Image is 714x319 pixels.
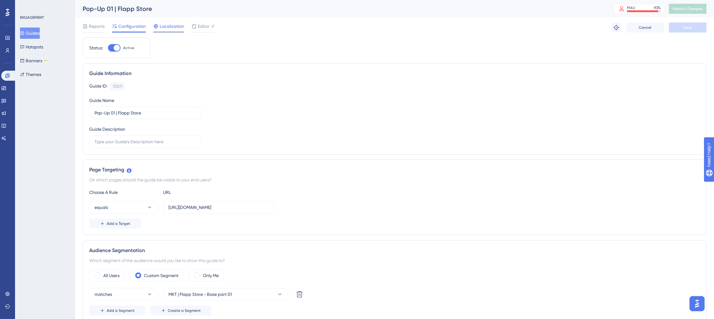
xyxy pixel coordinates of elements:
span: Need Help? [15,2,39,9]
button: Create a Segment [150,306,211,316]
button: Publish Changes [669,4,706,14]
span: matches [95,291,112,298]
div: Choose A Rule [89,189,158,196]
button: Cancel [626,23,664,33]
button: Hotspots [20,41,43,53]
span: Configuration [118,23,146,30]
div: Page Targeting [89,166,700,174]
iframe: UserGuiding AI Assistant Launcher [688,294,706,313]
span: equals [95,204,108,211]
button: Themes [20,69,41,80]
div: Audience Segmentation [89,247,700,254]
span: Active [123,45,134,50]
button: MKT | Flapp Store - Base part 01 [163,288,288,301]
div: Guide Information [89,70,700,77]
button: equals [89,201,158,214]
span: Publish Changes [673,6,703,11]
div: Status: [89,44,103,52]
button: Add a Target [89,219,141,229]
div: 153211 [113,84,122,89]
span: Reports [89,23,105,30]
span: Cancel [639,25,652,30]
div: Pop-Up 01 | Flapp Store [83,4,598,13]
span: Localization [160,23,184,30]
div: Which segment of the audience would you like to show this guide to? [89,257,700,264]
button: Guides [20,28,40,39]
div: Guide ID: [89,82,107,90]
div: Guide Name [89,97,114,104]
div: URL [163,189,232,196]
button: BannersBETA [20,55,49,66]
div: Guide Description [89,125,125,133]
label: Custom Segment [144,272,178,279]
span: MKT | Flapp Store - Base part 01 [168,291,232,298]
div: MAU [627,5,635,10]
span: Editor [198,23,209,30]
input: yourwebsite.com/path [168,204,269,211]
span: Add a Segment [107,308,135,313]
div: BETA [44,59,49,62]
label: All Users [103,272,120,279]
button: matches [89,288,158,301]
input: Type your Guide’s Description here [95,138,195,145]
div: 93 % [654,5,661,10]
div: ENGAGEMENT [20,15,44,20]
span: Save [683,25,692,30]
div: On which pages should the guide be visible to your end users? [89,176,700,184]
input: Type your Guide’s Name here [95,109,195,116]
span: Add a Target [107,221,130,226]
button: Save [669,23,706,33]
span: Create a Segment [168,308,201,313]
label: Only Me [203,272,219,279]
button: Add a Segment [89,306,145,316]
